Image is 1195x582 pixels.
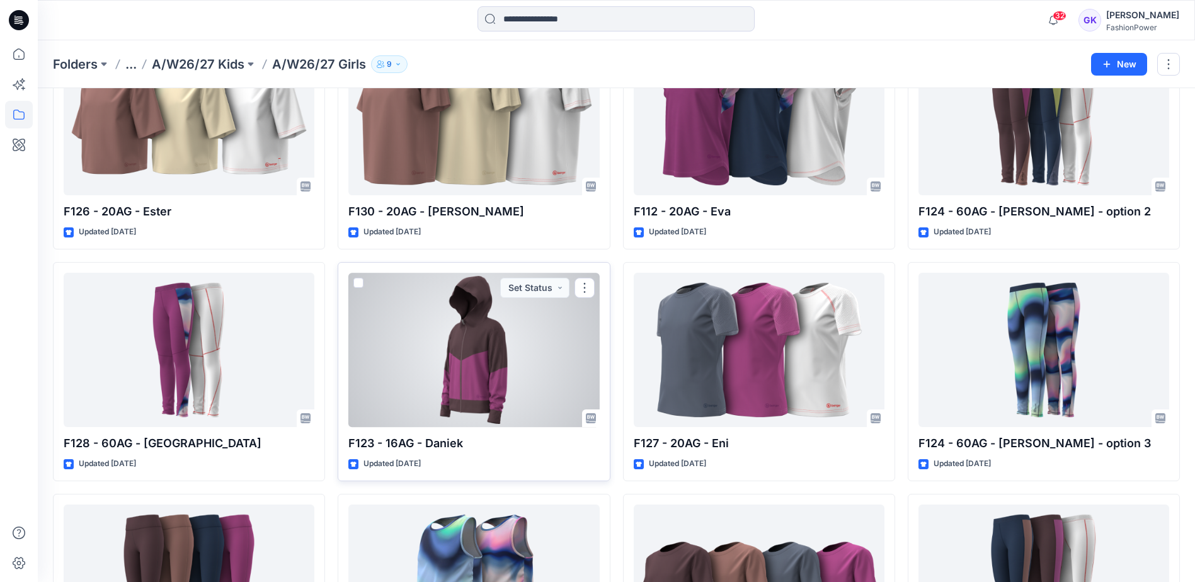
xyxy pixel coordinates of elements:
[934,457,991,471] p: Updated [DATE]
[272,55,366,73] p: A/W26/27 Girls
[634,203,884,220] p: F112 - 20AG - Eva
[363,457,421,471] p: Updated [DATE]
[53,55,98,73] a: Folders
[64,41,314,195] a: F126 - 20AG - Ester
[348,203,599,220] p: F130 - 20AG - [PERSON_NAME]
[64,435,314,452] p: F128 - 60AG - [GEOGRAPHIC_DATA]
[1078,9,1101,31] div: GK
[79,457,136,471] p: Updated [DATE]
[934,225,991,239] p: Updated [DATE]
[634,273,884,427] a: F127 - 20AG - Eni
[363,225,421,239] p: Updated [DATE]
[1106,23,1179,32] div: FashionPower
[348,435,599,452] p: F123 - 16AG - Daniek
[371,55,408,73] button: 9
[634,41,884,195] a: F112 - 20AG - Eva
[649,457,706,471] p: Updated [DATE]
[1091,53,1147,76] button: New
[348,41,599,195] a: F130 - 20AG - Elena
[918,435,1169,452] p: F124 - 60AG - [PERSON_NAME] - option 3
[125,55,137,73] button: ...
[387,57,392,71] p: 9
[64,273,314,427] a: F128 - 60AG - Bristol
[918,203,1169,220] p: F124 - 60AG - [PERSON_NAME] - option 2
[64,203,314,220] p: F126 - 20AG - Ester
[348,273,599,427] a: F123 - 16AG - Daniek
[649,225,706,239] p: Updated [DATE]
[1106,8,1179,23] div: [PERSON_NAME]
[918,273,1169,427] a: F124 - 60AG - Bonnie - option 3
[634,435,884,452] p: F127 - 20AG - Eni
[152,55,244,73] a: A/W26/27 Kids
[79,225,136,239] p: Updated [DATE]
[1053,11,1066,21] span: 32
[918,41,1169,195] a: F124 - 60AG - Bonnie - option 2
